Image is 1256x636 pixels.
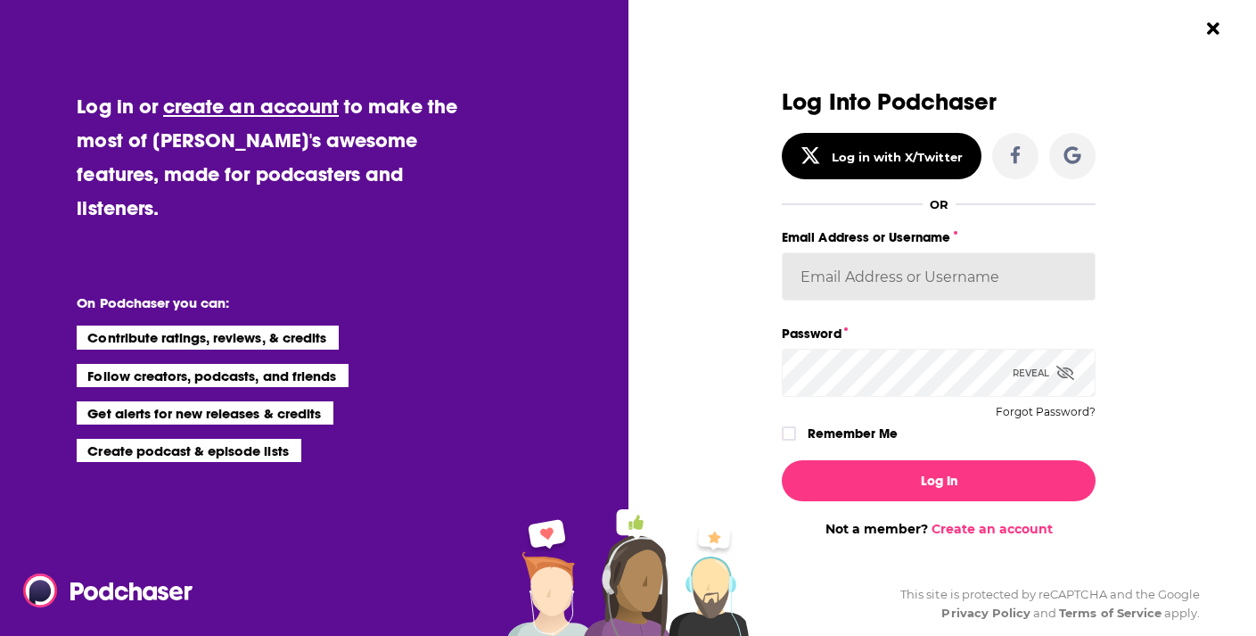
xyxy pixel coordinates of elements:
[77,294,433,311] li: On Podchaser you can:
[996,406,1096,418] button: Forgot Password?
[23,574,194,607] img: Podchaser - Follow, Share and Rate Podcasts
[941,606,1030,620] a: Privacy Policy
[782,133,981,179] button: Log in with X/Twitter
[77,439,300,462] li: Create podcast & episode lists
[1196,12,1230,45] button: Close Button
[808,422,898,445] label: Remember Me
[832,150,963,164] div: Log in with X/Twitter
[782,89,1096,115] h3: Log Into Podchaser
[163,94,339,119] a: create an account
[782,460,1096,501] button: Log In
[77,364,349,387] li: Follow creators, podcasts, and friends
[932,521,1053,537] a: Create an account
[782,226,1096,249] label: Email Address or Username
[1059,606,1162,620] a: Terms of Service
[23,574,180,607] a: Podchaser - Follow, Share and Rate Podcasts
[782,252,1096,301] input: Email Address or Username
[886,585,1200,623] div: This site is protected by reCAPTCHA and the Google and apply.
[782,322,1096,345] label: Password
[77,401,332,425] li: Get alerts for new releases & credits
[930,197,948,211] div: OR
[77,326,339,349] li: Contribute ratings, reviews, & credits
[782,521,1096,537] div: Not a member?
[1013,349,1074,397] div: Reveal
